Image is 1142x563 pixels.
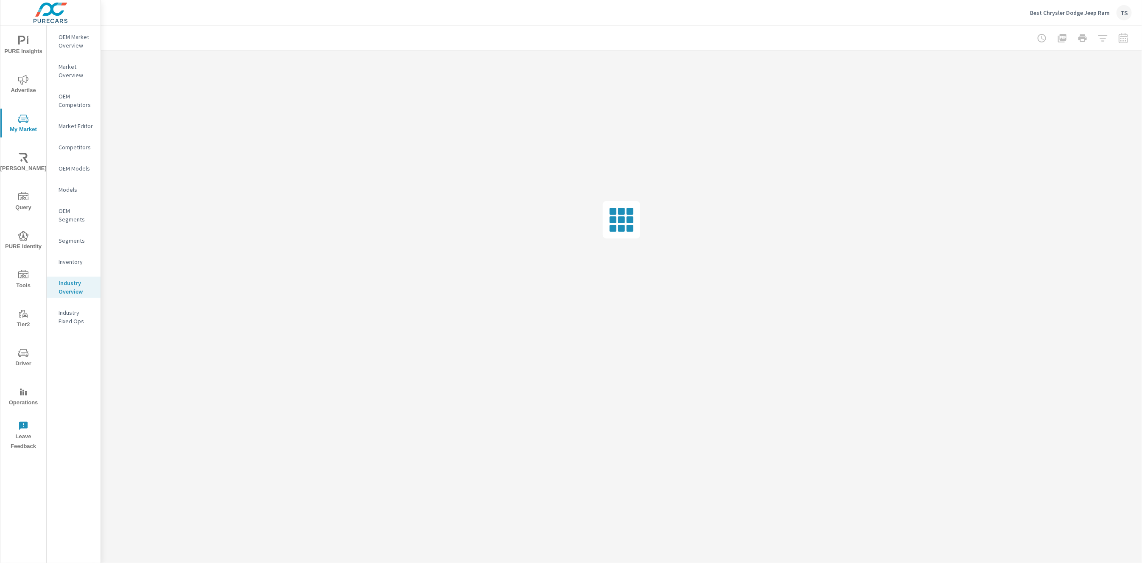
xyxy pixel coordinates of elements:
[59,92,94,109] p: OEM Competitors
[3,309,44,330] span: Tier2
[3,153,44,174] span: [PERSON_NAME]
[59,308,94,325] p: Industry Fixed Ops
[3,270,44,291] span: Tools
[1117,5,1132,20] div: TS
[47,306,101,328] div: Industry Fixed Ops
[59,33,94,50] p: OEM Market Overview
[47,90,101,111] div: OEM Competitors
[47,277,101,298] div: Industry Overview
[59,62,94,79] p: Market Overview
[3,421,44,451] span: Leave Feedback
[3,75,44,95] span: Advertise
[59,164,94,173] p: OEM Models
[59,122,94,130] p: Market Editor
[59,143,94,151] p: Competitors
[3,231,44,252] span: PURE Identity
[47,255,101,268] div: Inventory
[59,236,94,245] p: Segments
[59,258,94,266] p: Inventory
[47,120,101,132] div: Market Editor
[47,31,101,52] div: OEM Market Overview
[47,183,101,196] div: Models
[0,25,46,455] div: nav menu
[47,60,101,81] div: Market Overview
[47,204,101,226] div: OEM Segments
[3,387,44,408] span: Operations
[59,185,94,194] p: Models
[3,36,44,56] span: PURE Insights
[3,348,44,369] span: Driver
[47,162,101,175] div: OEM Models
[3,192,44,213] span: Query
[59,207,94,224] p: OEM Segments
[47,234,101,247] div: Segments
[59,279,94,296] p: Industry Overview
[1030,9,1110,17] p: Best Chrysler Dodge Jeep Ram
[3,114,44,134] span: My Market
[47,141,101,154] div: Competitors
